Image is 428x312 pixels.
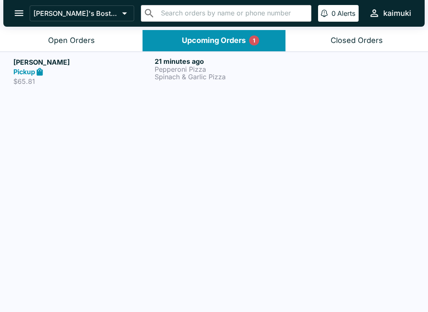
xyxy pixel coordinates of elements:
[158,8,308,19] input: Search orders by name or phone number
[337,9,355,18] p: Alerts
[33,9,119,18] p: [PERSON_NAME]'s Boston Pizza
[13,57,151,67] h5: [PERSON_NAME]
[331,9,336,18] p: 0
[30,5,134,21] button: [PERSON_NAME]'s Boston Pizza
[182,36,246,45] div: Upcoming Orders
[13,77,151,86] p: $65.81
[155,65,293,73] p: Pepperoni Pizza
[48,36,95,45] div: Open Orders
[253,36,255,45] p: 1
[13,68,35,76] strong: Pickup
[365,4,415,22] button: kaimuki
[155,73,293,81] p: Spinach & Garlic Pizza
[8,3,30,24] button: open drawer
[155,57,293,65] h6: 21 minutes ago
[383,8,411,18] div: kaimuki
[331,36,383,45] div: Closed Orders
